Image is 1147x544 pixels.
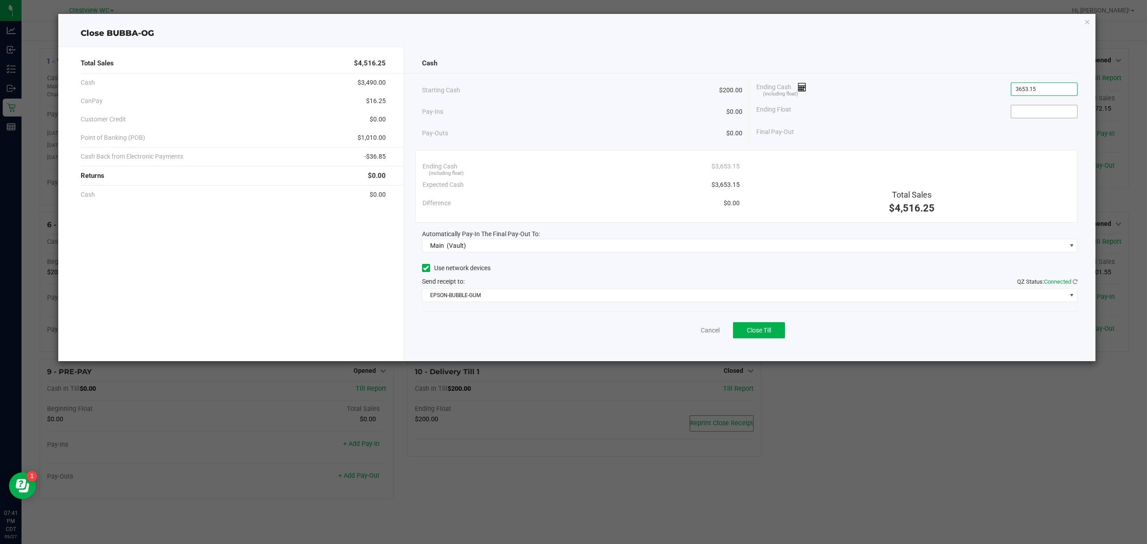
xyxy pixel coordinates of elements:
[81,96,103,106] span: CanPay
[370,190,386,199] span: $0.00
[422,107,443,117] span: Pay-Ins
[756,105,791,118] span: Ending Float
[733,322,785,338] button: Close Till
[719,86,742,95] span: $200.00
[711,162,740,171] span: $3,653.15
[726,129,742,138] span: $0.00
[429,170,464,177] span: (including float)
[701,326,720,335] a: Cancel
[354,58,386,69] span: $4,516.25
[58,27,1096,39] div: Close BUBBA-OG
[763,91,798,98] span: (including float)
[422,278,465,285] span: Send receipt to:
[756,127,794,137] span: Final Pay-Out
[430,242,444,249] span: Main
[1044,278,1071,285] span: Connected
[423,289,1066,302] span: EPSON-BUBBLE-GUM
[422,263,491,273] label: Use network devices
[747,327,771,334] span: Close Till
[1017,278,1078,285] span: QZ Status:
[26,471,37,482] iframe: Resource center unread badge
[889,203,935,214] span: $4,516.25
[81,78,95,87] span: Cash
[711,180,740,190] span: $3,653.15
[423,180,464,190] span: Expected Cash
[724,199,740,208] span: $0.00
[9,472,36,499] iframe: Resource center
[81,190,95,199] span: Cash
[422,230,540,237] span: Automatically Pay-In The Final Pay-Out To:
[368,171,386,181] span: $0.00
[422,86,460,95] span: Starting Cash
[447,242,466,249] span: (Vault)
[358,133,386,142] span: $1,010.00
[422,58,437,69] span: Cash
[370,115,386,124] span: $0.00
[364,152,386,161] span: -$36.85
[81,133,145,142] span: Point of Banking (POB)
[892,190,931,199] span: Total Sales
[81,58,114,69] span: Total Sales
[756,82,806,96] span: Ending Cash
[81,115,126,124] span: Customer Credit
[726,107,742,117] span: $0.00
[423,162,457,171] span: Ending Cash
[358,78,386,87] span: $3,490.00
[423,199,451,208] span: Difference
[81,166,386,186] div: Returns
[366,96,386,106] span: $16.25
[422,129,448,138] span: Pay-Outs
[81,152,183,161] span: Cash Back from Electronic Payments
